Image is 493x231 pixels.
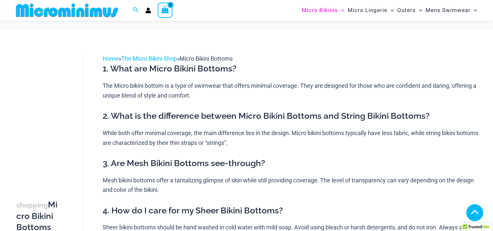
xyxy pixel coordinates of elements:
[133,6,139,14] a: Search icon link
[387,2,394,19] span: Menu Toggle
[103,205,480,216] h3: 4. How do I care for my Sheer Bikini Bottoms?
[103,158,480,169] h3: 3. Are Mesh Bikini Bottoms see-through?
[103,128,480,147] p: While both offer minimal coverage, the main difference lies in the design. Micro bikini bottoms t...
[103,63,480,74] h3: 1. What are Micro Bikini Bottoms?
[180,55,233,62] span: Micro Bikini Bottoms
[300,2,346,19] a: Micro BikinisMenu ToggleMenu Toggle
[103,55,119,62] a: Home
[397,2,416,19] span: Outers
[346,2,396,19] a: Micro LingerieMenu ToggleMenu Toggle
[103,176,480,195] p: Mesh bikini bottoms offer a tantalizing glimpse of skin while still providing coverage. The level...
[16,49,75,179] iframe: TrustedSite Certified
[121,55,177,62] a: The Micro Bikini Shop
[424,2,479,19] a: Mens SwimwearMenu ToggleMenu Toggle
[145,8,151,13] a: Account icon link
[103,55,233,62] span: » »
[426,2,471,19] span: Mens Swimwear
[13,3,121,18] img: MM SHOP LOGO FLAT
[158,3,173,18] a: View Shopping Cart, empty
[338,2,344,19] span: Menu Toggle
[348,2,387,19] span: Micro Lingerie
[16,201,48,209] span: shopping
[396,2,424,19] a: OutersMenu ToggleMenu Toggle
[103,111,480,122] h3: 2. What is the difference between Micro Bikini Bottoms and String Bikini Bottoms?
[416,2,422,19] span: Menu Toggle
[302,2,338,19] span: Micro Bikinis
[471,2,477,19] span: Menu Toggle
[103,81,480,100] p: The Micro bikini bottom is a type of swimwear that offers minimal coverage. They are designed for...
[299,1,480,20] nav: Site Navigation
